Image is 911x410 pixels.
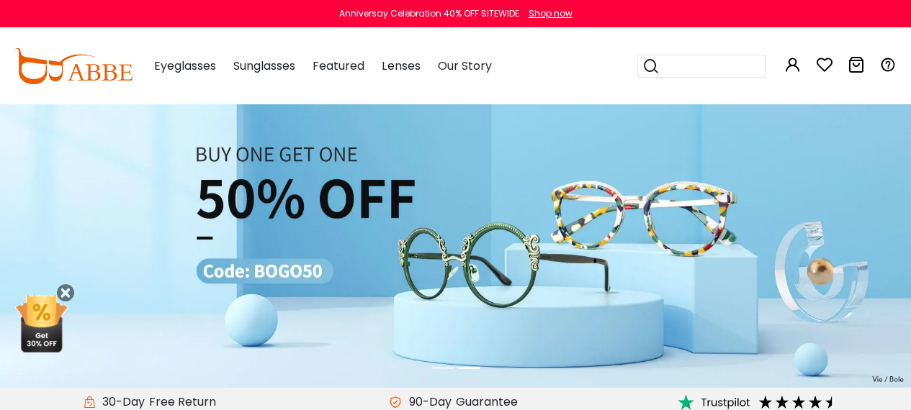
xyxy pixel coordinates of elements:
div: Shop now [529,7,573,20]
span: Eyeglasses [154,58,216,74]
a: Shop now [521,7,573,19]
span: Lenses [382,58,420,74]
span: Featured [313,58,364,74]
span: Our Story [437,58,491,74]
img: mini welcome offer [14,295,68,352]
div: Anniversay Celebration 40% OFF SITEWIDE [339,7,519,20]
img: abbeglasses.com [14,48,133,84]
span: Sunglasses [233,58,295,74]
